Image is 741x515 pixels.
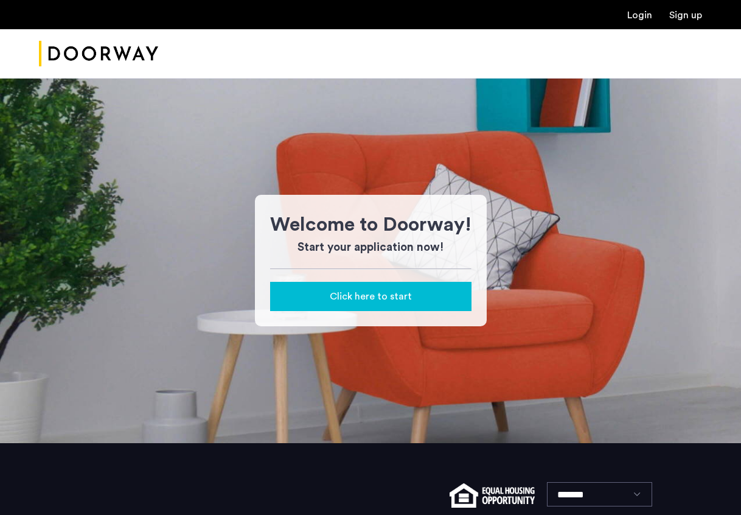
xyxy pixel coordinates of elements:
select: Language select [547,482,652,506]
h1: Welcome to Doorway! [270,210,471,239]
a: Login [627,10,652,20]
h3: Start your application now! [270,239,471,256]
a: Cazamio Logo [39,31,158,77]
img: equal-housing.png [450,483,534,508]
a: Registration [669,10,702,20]
span: Click here to start [330,289,412,304]
button: button [270,282,471,311]
img: logo [39,31,158,77]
